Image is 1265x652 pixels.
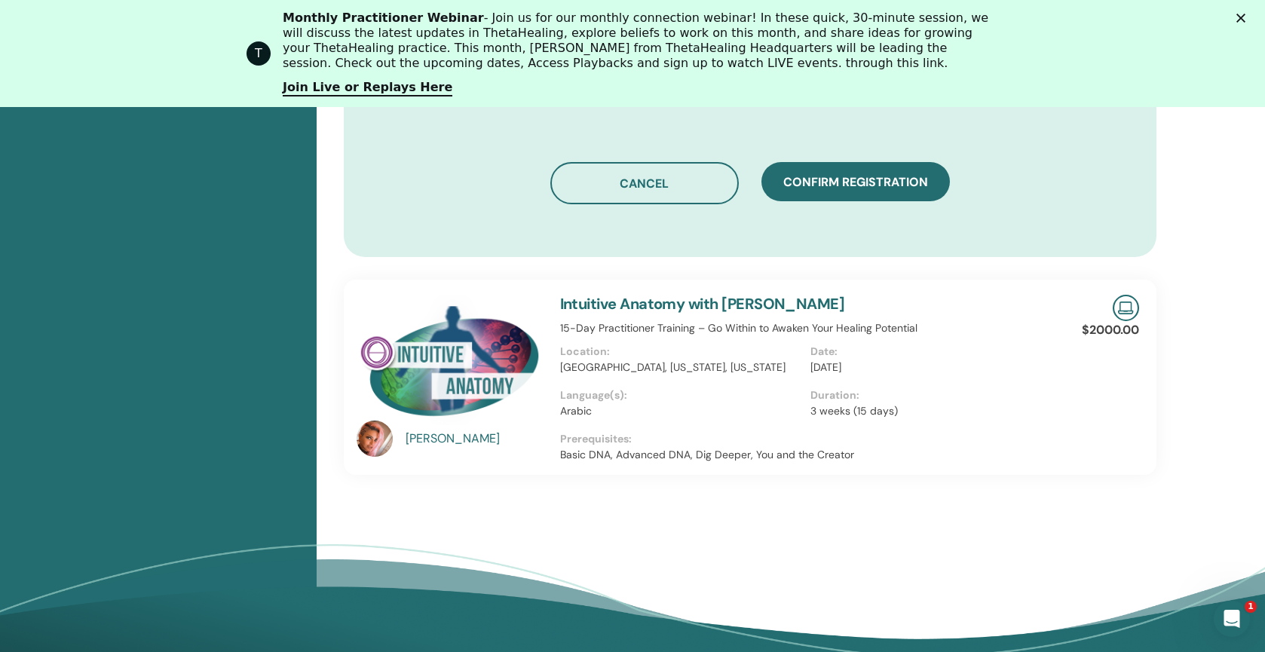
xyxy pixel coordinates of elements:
span: Confirm registration [783,174,928,190]
b: Monthly Practitioner Webinar [283,11,484,25]
a: Intuitive Anatomy with [PERSON_NAME] [560,294,845,314]
span: 1 [1245,601,1257,613]
button: Confirm registration [761,162,950,201]
img: Live Online Seminar [1113,295,1139,321]
p: Location: [560,344,801,360]
a: Join Live or Replays Here [283,80,452,96]
p: Language(s): [560,387,801,403]
p: Prerequisites: [560,431,1061,447]
p: 15-Day Practitioner Training – Go Within to Awaken Your Healing Potential [560,320,1061,336]
div: Fermer [1236,14,1251,23]
img: default.jpg [357,421,393,457]
p: 3 weeks (15 days) [810,403,1052,419]
div: - Join us for our monthly connection webinar! In these quick, 30-minute session, we will discuss ... [283,11,994,71]
p: Duration: [810,387,1052,403]
p: Date: [810,344,1052,360]
iframe: Intercom live chat [1214,601,1250,637]
p: [DATE] [810,360,1052,375]
img: Intuitive Anatomy [357,295,542,425]
p: Basic DNA, Advanced DNA, Dig Deeper, You and the Creator [560,447,1061,463]
p: Arabic [560,403,801,419]
span: Cancel [620,176,669,191]
a: [PERSON_NAME] [406,430,545,448]
button: Cancel [550,162,739,204]
p: $2000.00 [1082,321,1139,339]
p: [GEOGRAPHIC_DATA], [US_STATE], [US_STATE] [560,360,801,375]
div: Profile image for ThetaHealing [247,41,271,66]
